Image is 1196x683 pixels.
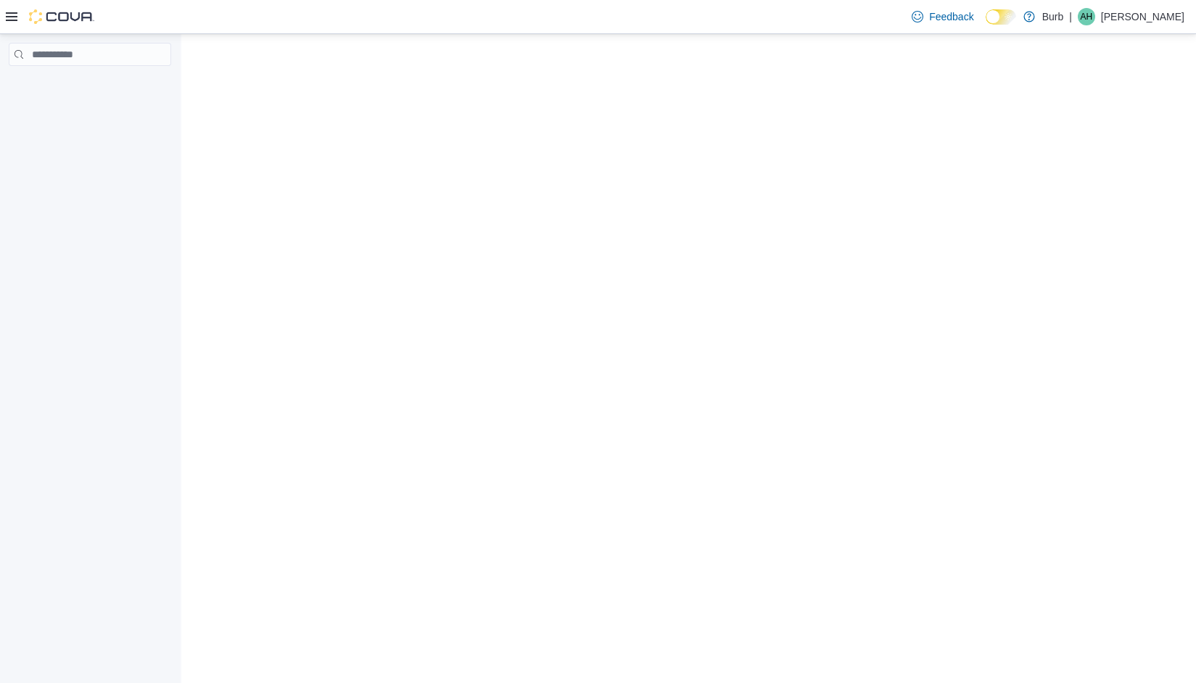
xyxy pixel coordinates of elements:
p: Burb [1042,8,1064,25]
a: Feedback [906,2,979,31]
p: | [1069,8,1072,25]
input: Dark Mode [986,9,1016,25]
span: AH [1081,8,1093,25]
p: [PERSON_NAME] [1101,8,1184,25]
span: Feedback [929,9,973,24]
div: Axel Holin [1078,8,1095,25]
img: Cova [29,9,94,24]
nav: Complex example [9,69,171,104]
